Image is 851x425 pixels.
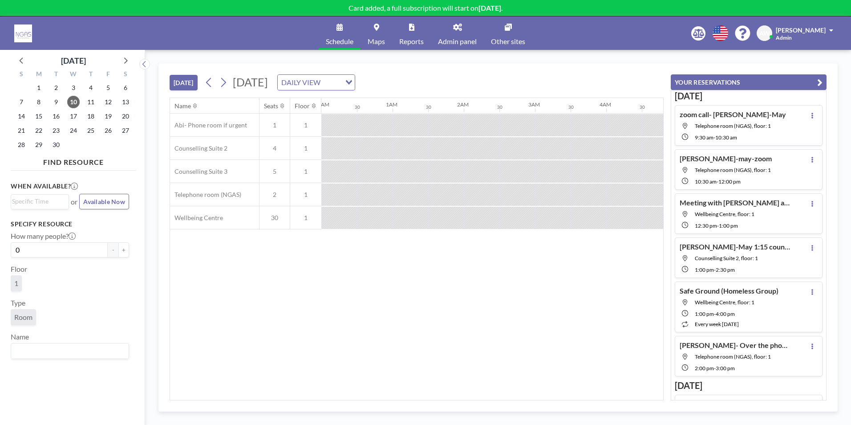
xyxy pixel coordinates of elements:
[680,400,772,409] h4: [PERSON_NAME]- Volunteer
[85,110,97,123] span: Thursday, September 18, 2025
[278,75,355,90] div: Search for option
[759,29,770,37] span: AW
[695,321,739,327] span: every week [DATE]
[290,191,321,199] span: 1
[67,96,80,108] span: Wednesday, September 10, 2025
[102,82,114,94] span: Friday, September 5, 2025
[484,16,532,50] a: Other sites
[85,96,97,108] span: Thursday, September 11, 2025
[50,124,62,137] span: Tuesday, September 23, 2025
[715,134,737,141] span: 10:30 AM
[11,154,136,167] h4: FIND RESOURCE
[438,38,477,45] span: Admin panel
[32,96,45,108] span: Monday, September 8, 2025
[290,121,321,129] span: 1
[717,222,719,229] span: -
[259,214,290,222] span: 30
[431,16,484,50] a: Admin panel
[568,104,574,110] div: 30
[368,38,385,45] span: Maps
[50,139,62,151] span: Tuesday, September 30, 2025
[680,198,791,207] h4: Meeting with [PERSON_NAME] and [PERSON_NAME]
[426,104,431,110] div: 30
[695,255,758,262] span: Counselling Suite 2, floor: 1
[85,82,97,94] span: Thursday, September 4, 2025
[295,102,310,110] div: Floor
[716,365,735,372] span: 3:00 PM
[11,220,129,228] h3: Specify resource
[259,144,290,152] span: 4
[48,69,65,81] div: T
[399,38,424,45] span: Reports
[12,196,64,206] input: Search for option
[355,104,360,110] div: 30
[170,191,241,199] span: Telephone room (NGAS)
[718,178,741,185] span: 12:00 PM
[695,299,754,306] span: Wellbeing Centre, floor: 1
[11,265,27,274] label: Floor
[14,25,32,42] img: organization-logo
[392,16,431,50] a: Reports
[12,345,124,357] input: Search for option
[280,77,322,88] span: DAILY VIEW
[259,191,290,199] span: 2
[67,82,80,94] span: Wednesday, September 3, 2025
[323,77,340,88] input: Search for option
[714,266,716,273] span: -
[361,16,392,50] a: Maps
[11,195,69,208] div: Search for option
[82,69,99,81] div: T
[695,222,717,229] span: 12:30 PM
[67,124,80,137] span: Wednesday, September 24, 2025
[386,101,397,108] div: 1AM
[79,194,129,209] button: Available Now
[680,242,791,251] h4: [PERSON_NAME]-May 1:15 counselling
[716,266,735,273] span: 2:30 PM
[11,298,25,307] label: Type
[497,104,502,110] div: 30
[776,26,826,34] span: [PERSON_NAME]
[99,69,117,81] div: F
[117,69,134,81] div: S
[32,110,45,123] span: Monday, September 15, 2025
[695,211,754,217] span: Wellbeing Centre, floor: 1
[11,343,129,359] div: Search for option
[15,96,28,108] span: Sunday, September 7, 2025
[32,82,45,94] span: Monday, September 1, 2025
[680,110,786,119] h4: zoom call- [PERSON_NAME]-May
[13,69,30,81] div: S
[14,279,18,288] span: 1
[11,332,29,341] label: Name
[11,232,76,241] label: How many people?
[170,121,247,129] span: Abi- Phone room if urgent
[713,134,715,141] span: -
[85,124,97,137] span: Thursday, September 25, 2025
[695,353,771,360] span: Telephone room (NGAS), floor: 1
[259,168,290,176] span: 5
[671,74,827,90] button: YOUR RESERVATIONS
[102,124,114,137] span: Friday, September 26, 2025
[457,101,469,108] div: 2AM
[170,144,227,152] span: Counselling Suite 2
[528,101,540,108] div: 3AM
[714,311,716,317] span: -
[50,96,62,108] span: Tuesday, September 9, 2025
[61,54,86,67] div: [DATE]
[233,75,268,89] span: [DATE]
[640,104,645,110] div: 30
[326,38,353,45] span: Schedule
[714,365,716,372] span: -
[695,123,771,129] span: Telephone room (NGAS), floor: 1
[717,178,718,185] span: -
[108,242,118,257] button: -
[290,214,321,222] span: 1
[32,124,45,137] span: Monday, September 22, 2025
[119,110,132,123] span: Saturday, September 20, 2025
[14,313,32,322] span: Room
[118,242,129,257] button: +
[170,75,198,90] button: [DATE]
[102,110,114,123] span: Friday, September 19, 2025
[675,380,823,391] h3: [DATE]
[719,222,738,229] span: 1:00 PM
[695,311,714,317] span: 1:00 PM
